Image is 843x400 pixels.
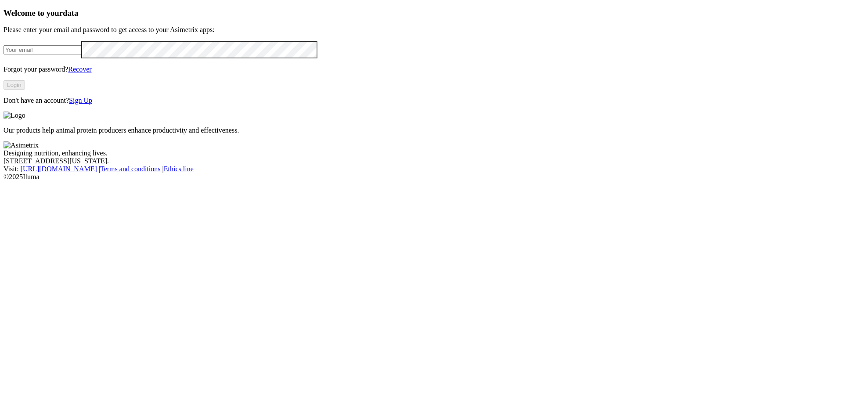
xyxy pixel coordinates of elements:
span: data [63,8,78,18]
a: Terms and conditions [100,165,161,173]
p: Our products help animal protein producers enhance productivity and effectiveness. [4,126,839,134]
button: Login [4,80,25,90]
div: [STREET_ADDRESS][US_STATE]. [4,157,839,165]
p: Don't have an account? [4,97,839,105]
p: Forgot your password? [4,65,839,73]
a: [URL][DOMAIN_NAME] [21,165,97,173]
h3: Welcome to your [4,8,839,18]
div: Designing nutrition, enhancing lives. [4,149,839,157]
img: Logo [4,112,25,119]
input: Your email [4,45,81,54]
a: Ethics line [164,165,194,173]
a: Recover [68,65,91,73]
div: Visit : | | [4,165,839,173]
a: Sign Up [69,97,92,104]
img: Asimetrix [4,141,39,149]
p: Please enter your email and password to get access to your Asimetrix apps: [4,26,839,34]
div: © 2025 Iluma [4,173,839,181]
